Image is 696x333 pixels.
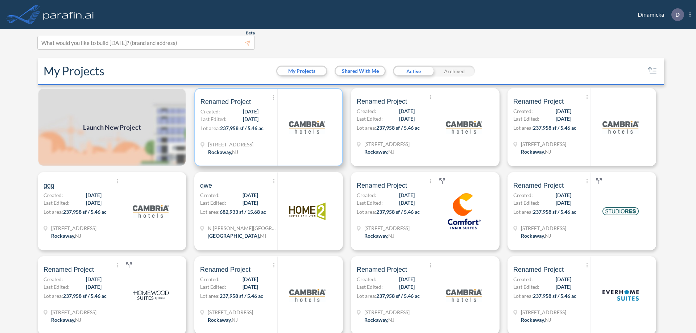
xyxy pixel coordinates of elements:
span: Lot area: [200,125,220,131]
span: [DATE] [399,283,415,291]
span: Created: [200,191,220,199]
span: Rockaway , [51,317,75,323]
span: Last Edited: [43,283,70,291]
span: Created: [200,108,220,115]
img: logo [289,277,326,313]
span: Lot area: [513,293,533,299]
span: [DATE] [86,191,101,199]
img: logo [133,193,169,229]
span: Created: [357,191,376,199]
span: Lot area: [513,209,533,215]
span: Renamed Project [43,265,94,274]
span: 321 Mt Hope Ave [364,308,410,316]
span: [DATE] [399,191,415,199]
span: 321 Mt Hope Ave [364,140,410,148]
span: Last Edited: [357,115,383,122]
span: Renamed Project [200,265,250,274]
span: Renamed Project [513,181,564,190]
span: 237,958 sf / 5.46 ac [533,209,576,215]
span: Lot area: [357,125,376,131]
span: 321 Mt Hope Ave [521,224,566,232]
span: 237,958 sf / 5.46 ac [220,293,263,299]
span: Last Edited: [513,283,539,291]
span: Created: [43,275,63,283]
span: [DATE] [243,283,258,291]
div: Dinamicka [627,8,691,21]
span: Renamed Project [513,97,564,106]
span: Renamed Project [357,97,407,106]
div: Rockaway, NJ [364,316,394,324]
span: Last Edited: [513,199,539,207]
span: [DATE] [556,107,571,115]
span: 321 Mt Hope Ave [521,140,566,148]
span: Last Edited: [357,283,383,291]
div: Rockaway, NJ [364,232,394,240]
span: Launch New Project [83,122,141,132]
span: 321 Mt Hope Ave [208,141,253,148]
span: 237,958 sf / 5.46 ac [63,209,107,215]
span: [DATE] [86,275,101,283]
span: 237,958 sf / 5.46 ac [376,293,420,299]
span: Renamed Project [513,265,564,274]
span: [DATE] [399,107,415,115]
div: Rockaway, NJ [208,148,238,156]
span: Created: [200,275,220,283]
span: Rockaway , [208,317,232,323]
span: 321 Mt Hope Ave [521,308,566,316]
img: logo [446,193,482,229]
span: Last Edited: [357,199,383,207]
span: [DATE] [86,283,101,291]
span: NJ [232,149,238,155]
div: Rockaway, NJ [521,232,551,240]
span: Renamed Project [200,97,251,106]
span: NJ [232,317,238,323]
span: Lot area: [43,209,63,215]
span: qwe [200,181,212,190]
span: MI [260,233,266,239]
span: NJ [545,233,551,239]
img: logo [289,193,326,229]
img: logo [446,109,482,145]
span: 237,958 sf / 5.46 ac [533,293,576,299]
span: [DATE] [399,115,415,122]
span: Created: [357,107,376,115]
span: [DATE] [556,275,571,283]
span: [DATE] [556,191,571,199]
div: Rockaway, NJ [51,232,81,240]
span: [DATE] [243,275,258,283]
span: N Wyndham Hill Dr NE [208,224,277,232]
span: Last Edited: [200,115,227,123]
span: 237,958 sf / 5.46 ac [533,125,576,131]
button: sort [647,65,658,77]
img: logo [133,277,169,313]
span: 321 Mt Hope Ave [51,308,96,316]
span: Created: [513,107,533,115]
span: [GEOGRAPHIC_DATA] , [208,233,260,239]
button: Shared With Me [336,67,385,75]
span: Rockaway , [364,233,388,239]
span: [DATE] [86,199,101,207]
span: Lot area: [357,293,376,299]
span: 237,958 sf / 5.46 ac [220,125,264,131]
span: Rockaway , [208,149,232,155]
img: logo [602,193,639,229]
span: ggg [43,181,54,190]
span: Rockaway , [521,149,545,155]
span: 321 Mt Hope Ave [51,224,96,232]
p: D [675,11,680,18]
h2: My Projects [43,64,104,78]
span: Beta [246,30,255,36]
span: Lot area: [43,293,63,299]
span: [DATE] [399,199,415,207]
span: Rockaway , [521,233,545,239]
span: [DATE] [399,275,415,283]
span: Last Edited: [200,283,226,291]
span: 237,958 sf / 5.46 ac [63,293,107,299]
img: add [38,88,186,166]
span: 321 Mt Hope Ave [364,224,410,232]
span: Lot area: [357,209,376,215]
span: Created: [513,275,533,283]
span: Last Edited: [43,199,70,207]
div: Rockaway, NJ [364,148,394,155]
button: My Projects [277,67,326,75]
